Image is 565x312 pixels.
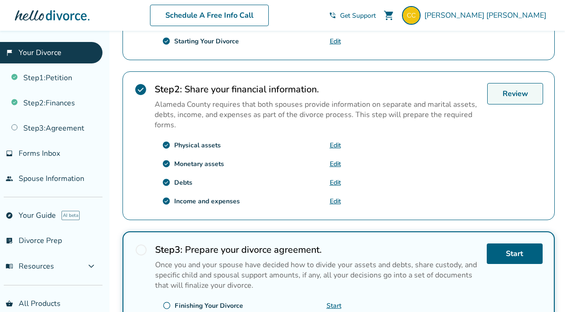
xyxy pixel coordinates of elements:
[6,237,13,244] span: list_alt_check
[61,211,80,220] span: AI beta
[6,49,13,56] span: flag_2
[6,300,13,307] span: shopping_basket
[329,11,376,20] a: phone_in_talkGet Support
[163,301,171,310] span: radio_button_unchecked
[19,148,60,159] span: Forms Inbox
[330,37,341,46] a: Edit
[6,175,13,182] span: people
[155,83,182,96] strong: Step 2 :
[162,141,170,149] span: check_circle
[327,301,341,310] a: Start
[487,83,543,104] a: Review
[155,243,183,256] strong: Step 3 :
[329,12,336,19] span: phone_in_talk
[383,10,395,21] span: shopping_cart
[518,267,565,312] iframe: Chat Widget
[174,141,221,150] div: Physical assets
[174,159,224,168] div: Monetary assets
[155,99,480,130] p: Alameda County requires that both spouses provide information on separate and marital assets, deb...
[174,37,239,46] div: Starting Your Divorce
[175,301,243,310] div: Finishing Your Divorce
[424,10,550,21] span: [PERSON_NAME] [PERSON_NAME]
[330,159,341,168] a: Edit
[135,243,148,257] span: radio_button_unchecked
[340,11,376,20] span: Get Support
[155,260,479,291] p: Once you and your spouse have decided how to divide your assets and debts, share custody, and spe...
[155,83,480,96] h2: Share your financial information.
[6,261,54,271] span: Resources
[155,243,479,256] h2: Prepare your divorce agreement.
[134,83,147,96] span: check_circle
[402,6,421,25] img: checy16@gmail.com
[86,261,97,272] span: expand_more
[330,197,341,206] a: Edit
[162,197,170,205] span: check_circle
[487,243,543,264] a: Start
[6,150,13,157] span: inbox
[150,5,269,26] a: Schedule A Free Info Call
[6,263,13,270] span: menu_book
[162,178,170,187] span: check_circle
[162,37,170,45] span: check_circle
[174,178,192,187] div: Debts
[162,159,170,168] span: check_circle
[174,197,240,206] div: Income and expenses
[330,141,341,150] a: Edit
[6,212,13,219] span: explore
[330,178,341,187] a: Edit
